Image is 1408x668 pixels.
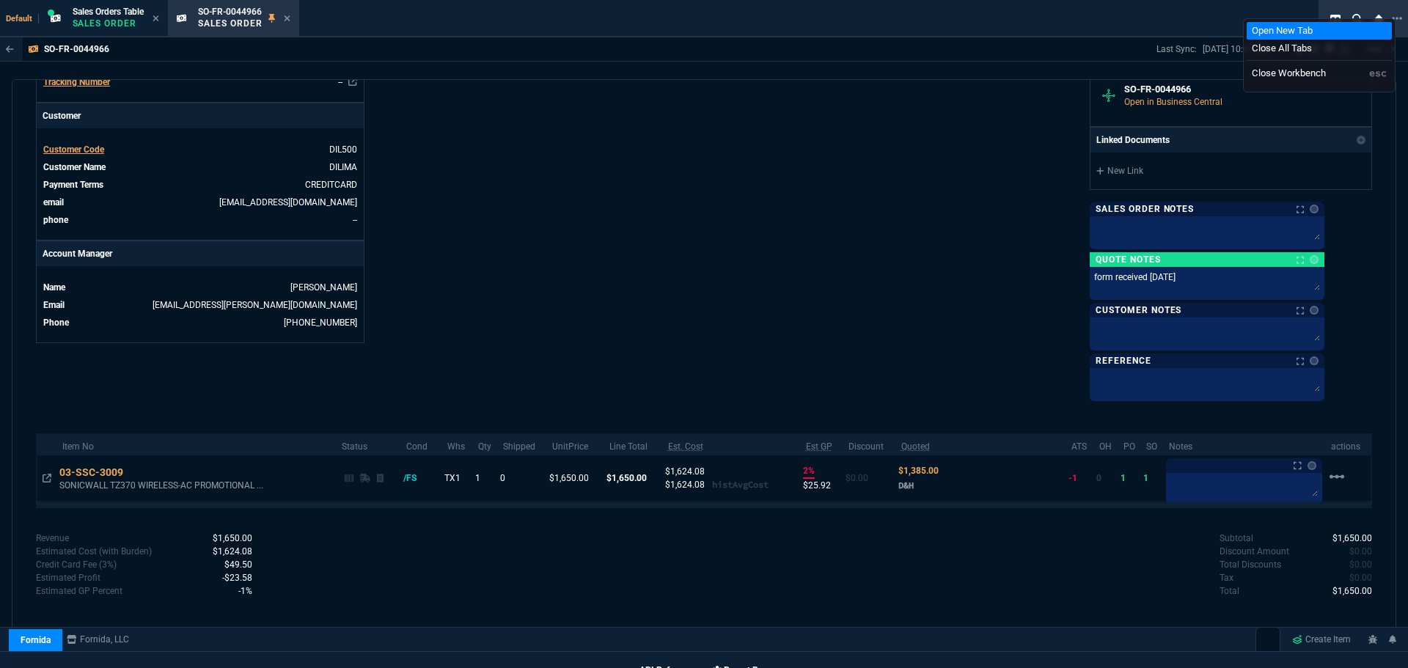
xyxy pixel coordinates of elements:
tr: undefined [43,75,358,89]
a: -- [353,215,357,225]
td: 1 [472,455,497,502]
div: 03-SSC-3009 [59,465,137,480]
nx-icon: Split Panels [1324,10,1346,28]
td: TX1 [441,455,472,502]
a: [PERSON_NAME] [290,282,357,293]
th: ATS [1066,434,1093,455]
span: email [43,197,64,208]
a: [EMAIL_ADDRESS][DOMAIN_NAME] [219,197,357,208]
p: $0.00 [846,471,892,485]
p: Customer [37,103,364,128]
p: undefined [1220,558,1281,571]
nx-icon: Search [1346,10,1368,28]
p: spec.value [199,532,252,545]
p: Account Manager [37,241,364,266]
th: Shipped [497,434,546,455]
span: 1 [1143,473,1148,483]
th: UnitPrice [546,434,604,455]
th: PO [1118,434,1141,455]
abbr: Estimated using estimated Cost with Burden [806,441,832,452]
p: spec.value [199,545,252,558]
th: OH [1093,434,1118,455]
p: spec.value [224,584,252,598]
div: /FS [403,471,430,485]
th: Notes [1163,434,1325,455]
p: $1,624.08 [665,478,712,491]
span: DIL500 [329,144,357,155]
a: 714-586-5495 [284,318,357,328]
th: Whs [441,434,472,455]
span: -1 [1068,473,1077,483]
p: 2% [803,464,815,479]
p: spec.value [1336,545,1373,558]
span: Phone [43,318,69,328]
li: Close All Tabs [1247,40,1392,57]
p: [DATE] 10:51 AM [1203,43,1269,55]
span: Email [43,300,65,310]
p: Cost with burden [36,545,152,558]
nx-icon: Open New Tab [1392,12,1402,26]
span: 0 [1349,546,1372,557]
p: undefined [36,571,100,584]
h6: SO-FR-0044966 [1124,84,1360,95]
th: Discount [843,434,895,455]
span: Sales Orders Table [73,7,144,17]
p: Quote Notes [1096,254,1161,265]
span: 49.5 [224,559,252,570]
span: 0 [1096,473,1101,483]
th: SO [1140,434,1162,455]
span: Payment Terms [43,180,103,190]
a: Notifications [1383,627,1403,652]
span: 1650 [1332,533,1372,543]
th: actions [1325,434,1371,455]
span: 0 [1349,573,1372,583]
span: 1650 [1332,586,1372,596]
a: msbcCompanyName [62,633,133,646]
p: $1,624.08 [665,465,712,478]
a: REPORT A BUG [1363,627,1383,652]
p: $1,650.00 [606,471,659,485]
p: Sales Order [198,18,263,29]
span: Quoted Cost [898,466,939,476]
tr: undefined [43,160,358,175]
abbr: Quoted Cost and Sourcing Notes. Only applicable on Dash quotes. [901,441,930,452]
tr: undefined [43,280,358,295]
tr: undefined [43,142,358,157]
a: Create Item [1286,628,1357,650]
th: Qty [472,434,497,455]
span: 1 [1121,473,1126,483]
p: undefined [1220,532,1253,545]
p: $25.92 [803,479,840,492]
p: spec.value [1319,532,1373,545]
th: Cond [400,434,441,455]
p: histAvgCost [712,478,769,491]
nx-icon: Back to Table [6,44,14,54]
p: Last Sync: [1156,43,1203,55]
li: Open New Tab [1247,22,1392,40]
div: esc [1369,66,1387,81]
p: undefined [36,558,117,571]
p: spec.value [210,558,252,571]
div: Close Workbench [1252,66,1326,81]
p: Customer Notes [1096,304,1181,316]
span: 0 [1349,559,1372,570]
tr: dlay@dilima.com [43,195,358,210]
nx-icon: Open In Opposite Panel [43,473,51,483]
tr: undefined [43,298,358,312]
span: CREDITCARD [305,180,357,190]
p: SONICWALL TZ370 WIRELESS-AC PROMOTIONAL ... [59,480,321,491]
abbr: Estimated Cost with Burden [668,441,703,452]
span: SO-FR-0044966 [198,7,262,17]
mat-icon: Example home icon [1328,468,1346,485]
a: Fornida [9,629,62,651]
span: Default [6,14,39,23]
p: spec.value [1319,584,1373,598]
span: D&H [898,480,914,491]
nx-icon: Close Tab [153,13,159,25]
p: undefined [36,532,69,545]
p: $1,650.00 [549,471,601,485]
span: -0.014290909090909047 [238,586,252,596]
span: -23.579999999999927 [222,573,252,583]
nx-icon: Close Workbench [1368,10,1389,28]
nx-icon: Close Tab [284,13,290,25]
